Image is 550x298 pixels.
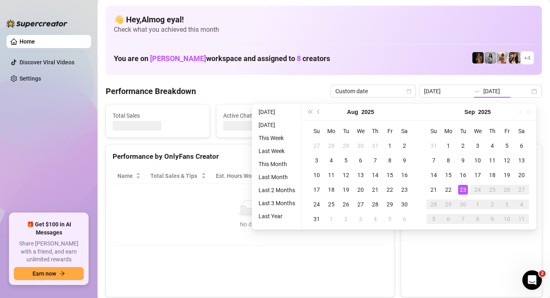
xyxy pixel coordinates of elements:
[485,52,496,64] img: A
[281,171,315,180] span: Sales / Hour
[114,54,330,63] h1: You are on workspace and assigned to creators
[335,85,411,97] span: Custom date
[483,87,530,96] input: End date
[113,168,146,184] th: Name
[146,168,211,184] th: Total Sales & Tips
[114,14,534,25] h4: 👋 Hey, Almog eyal !
[334,111,424,120] span: Messages Sent
[474,88,480,94] span: swap-right
[14,221,84,237] span: 🎁 Get $100 in AI Messages
[20,59,74,66] a: Discover Viral Videos
[59,271,65,276] span: arrow-right
[326,168,387,184] th: Chat Conversion
[223,111,313,120] span: Active Chats
[509,52,520,64] img: AD
[524,53,530,62] span: + 4
[276,168,326,184] th: Sales / Hour
[20,38,35,45] a: Home
[114,25,534,34] span: Check what you achieved this month
[297,54,301,63] span: 8
[121,220,379,229] div: No data
[33,270,56,277] span: Earn now
[522,270,542,290] iframe: Intercom live chat
[474,88,480,94] span: to
[472,52,484,64] img: D
[20,75,41,82] a: Settings
[113,151,387,162] div: Performance by OnlyFans Creator
[7,20,67,28] img: logo-BBDzfeDw.svg
[408,151,535,162] div: Sales by OnlyFans Creator
[216,171,265,180] div: Est. Hours Worked
[150,54,206,63] span: [PERSON_NAME]
[331,171,376,180] span: Chat Conversion
[106,85,196,97] h4: Performance Breakdown
[497,52,508,64] img: Green
[113,111,203,120] span: Total Sales
[407,89,411,94] span: calendar
[424,87,470,96] input: Start date
[150,171,200,180] span: Total Sales & Tips
[14,240,84,264] span: Share [PERSON_NAME] with a friend, and earn unlimited rewards
[14,267,84,280] button: Earn nowarrow-right
[539,270,546,277] span: 2
[117,171,134,180] span: Name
